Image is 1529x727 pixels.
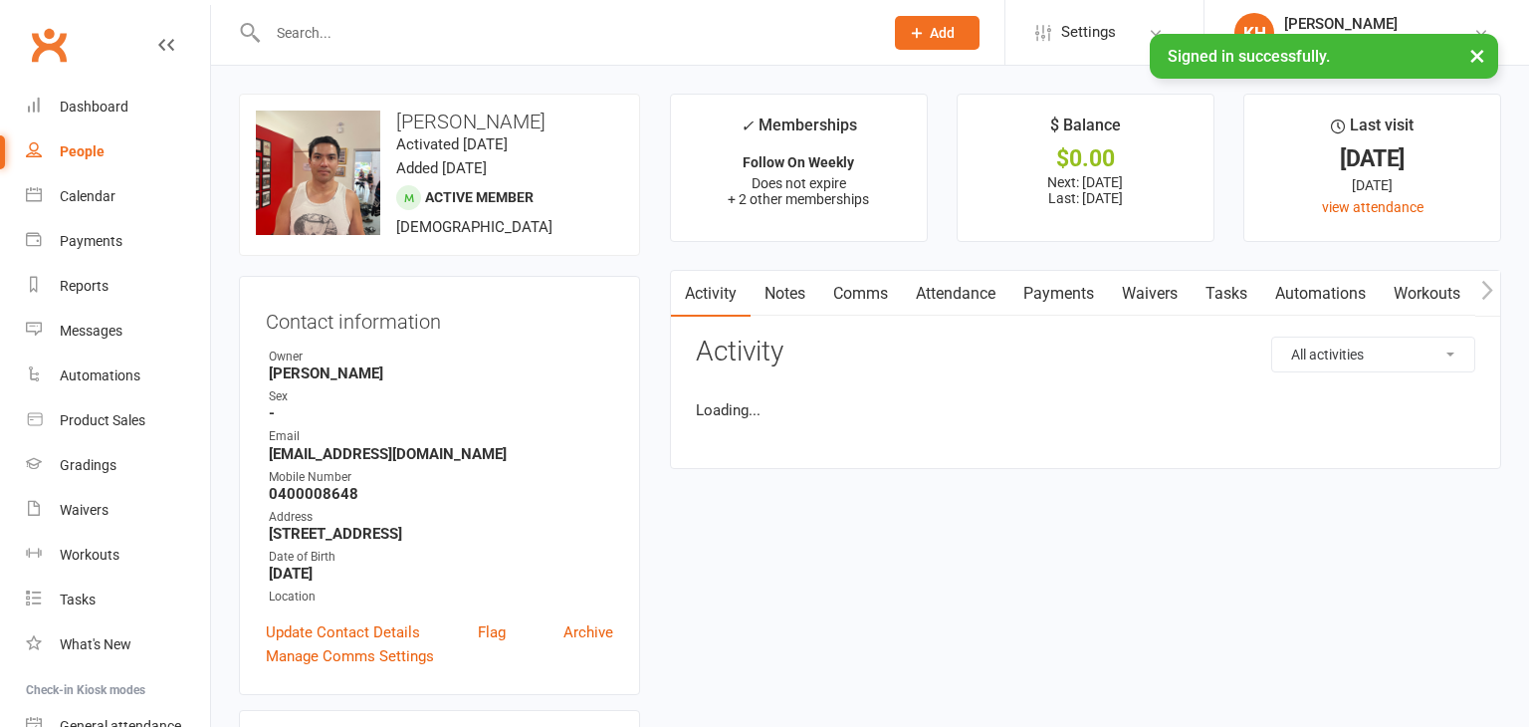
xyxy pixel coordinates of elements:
[60,367,140,383] div: Automations
[26,264,210,309] a: Reports
[26,219,210,264] a: Payments
[396,135,508,153] time: Activated [DATE]
[269,348,613,366] div: Owner
[269,508,613,527] div: Address
[1262,148,1482,169] div: [DATE]
[269,485,613,503] strong: 0400008648
[269,427,613,446] div: Email
[269,364,613,382] strong: [PERSON_NAME]
[26,129,210,174] a: People
[26,533,210,578] a: Workouts
[60,323,122,339] div: Messages
[1108,271,1192,317] a: Waivers
[60,233,122,249] div: Payments
[1284,33,1473,51] div: Southside Muay Thai & Fitness
[60,457,116,473] div: Gradings
[396,218,552,236] span: [DEMOGRAPHIC_DATA]
[60,412,145,428] div: Product Sales
[26,578,210,622] a: Tasks
[752,175,846,191] span: Does not expire
[743,154,854,170] strong: Follow On Weekly
[266,620,420,644] a: Update Contact Details
[751,271,819,317] a: Notes
[266,644,434,668] a: Manage Comms Settings
[1331,113,1414,148] div: Last visit
[60,636,131,652] div: What's New
[1192,271,1261,317] a: Tasks
[696,337,1475,367] h3: Activity
[1459,34,1495,77] button: ×
[1261,271,1380,317] a: Automations
[1009,271,1108,317] a: Payments
[26,443,210,488] a: Gradings
[26,398,210,443] a: Product Sales
[60,188,115,204] div: Calendar
[269,588,613,606] div: Location
[478,620,506,644] a: Flag
[60,99,128,115] div: Dashboard
[425,189,534,205] span: Active member
[1168,47,1330,66] span: Signed in successfully.
[60,278,109,294] div: Reports
[396,159,487,177] time: Added [DATE]
[26,174,210,219] a: Calendar
[1050,113,1121,148] div: $ Balance
[269,445,613,463] strong: [EMAIL_ADDRESS][DOMAIN_NAME]
[26,85,210,129] a: Dashboard
[24,20,74,70] a: Clubworx
[902,271,1009,317] a: Attendance
[741,113,857,149] div: Memberships
[1380,271,1474,317] a: Workouts
[262,19,869,47] input: Search...
[60,592,96,607] div: Tasks
[696,398,1475,422] li: Loading...
[269,565,613,583] strong: [DATE]
[60,502,109,518] div: Waivers
[895,16,980,50] button: Add
[269,387,613,406] div: Sex
[269,548,613,567] div: Date of Birth
[256,111,623,132] h3: [PERSON_NAME]
[269,404,613,422] strong: -
[563,620,613,644] a: Archive
[1061,10,1116,55] span: Settings
[1284,15,1473,33] div: [PERSON_NAME]
[1322,199,1423,215] a: view attendance
[671,271,751,317] a: Activity
[26,622,210,667] a: What's New
[930,25,955,41] span: Add
[1262,174,1482,196] div: [DATE]
[819,271,902,317] a: Comms
[269,468,613,487] div: Mobile Number
[26,354,210,398] a: Automations
[266,303,613,333] h3: Contact information
[256,111,380,235] img: image1708331873.png
[60,547,119,563] div: Workouts
[60,143,105,159] div: People
[741,117,754,135] i: ✓
[269,525,613,543] strong: [STREET_ADDRESS]
[1234,13,1274,53] div: KH
[26,309,210,354] a: Messages
[728,191,869,207] span: + 2 other memberships
[26,488,210,533] a: Waivers
[976,148,1196,169] div: $0.00
[976,174,1196,206] p: Next: [DATE] Last: [DATE]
